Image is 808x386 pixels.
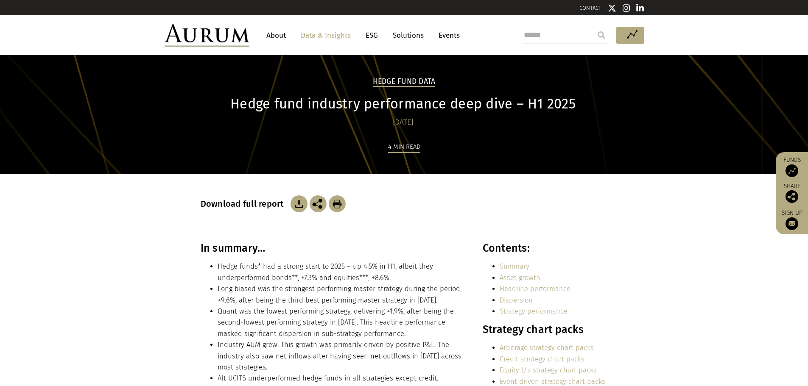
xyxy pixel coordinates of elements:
a: Summary [500,262,529,270]
img: Instagram icon [623,4,630,12]
img: Share this post [310,195,327,212]
a: CONTACT [579,5,601,11]
h3: Contents: [483,242,605,255]
a: Event driven strategy chart packs [500,378,605,386]
li: Long biased was the strongest performing master strategy during the period, +9.6%, after being th... [218,283,464,306]
a: Dispersion [500,296,533,304]
a: Equity l/s strategy chart packs [500,366,597,374]
a: Events [434,28,460,43]
img: Download Article [329,195,346,212]
a: Funds [780,156,804,177]
div: Share [780,183,804,203]
h2: Hedge Fund Data [373,77,436,87]
a: Credit strategy chart packs [500,355,584,363]
img: Access Funds [786,164,798,177]
a: ESG [361,28,382,43]
h3: Strategy chart packs [483,323,605,336]
img: Twitter icon [608,4,616,12]
a: Strategy performance [500,307,568,315]
a: Sign up [780,209,804,230]
a: Arbitrage strategy chart packs [500,344,594,352]
h1: Hedge fund industry performance deep dive – H1 2025 [201,96,606,112]
li: Alt UCITS underperformed hedge funds in all strategies except credit. [218,373,464,384]
div: 4 min read [388,142,420,153]
a: About [262,28,290,43]
li: Quant was the lowest performing strategy, delivering +1.9%, after being the second-lowest perform... [218,306,464,339]
div: [DATE] [201,117,606,128]
h3: In summary… [201,242,464,255]
input: Submit [593,27,610,44]
li: Hedge funds* had a strong start to 2025 – up 4.5% in H1, albeit they underperformed bonds**, +7.3... [218,261,464,283]
a: Data & Insights [296,28,355,43]
img: Download Article [291,195,308,212]
h3: Download full report [201,199,288,209]
a: Headline performance [500,285,570,293]
img: Share this post [786,190,798,203]
li: Industry AUM grew. This growth was primarily driven by positive P&L. The industry also saw net in... [218,339,464,373]
img: Aurum [165,24,249,47]
img: Sign up to our newsletter [786,217,798,230]
a: Solutions [389,28,428,43]
a: Asset growth [500,274,540,282]
img: Linkedin icon [636,4,644,12]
